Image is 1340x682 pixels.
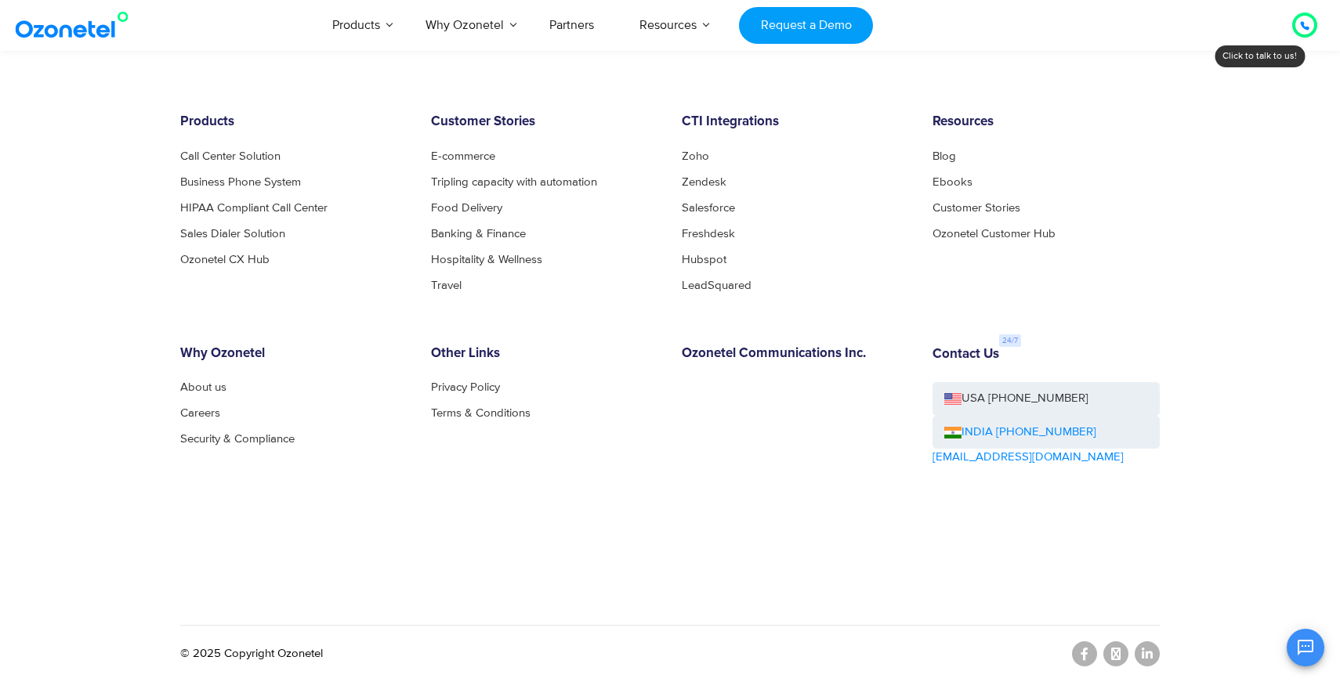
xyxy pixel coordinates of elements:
a: INDIA [PHONE_NUMBER] [944,424,1096,442]
a: Terms & Conditions [431,407,531,419]
a: Business Phone System [180,176,301,188]
button: Open chat [1287,629,1324,666]
a: Ebooks [933,176,972,188]
a: Zendesk [682,176,726,188]
h6: CTI Integrations [682,114,909,130]
a: Request a Demo [739,7,873,44]
h6: Customer Stories [431,114,658,130]
a: E-commerce [431,150,495,162]
a: Security & Compliance [180,433,295,445]
a: Hospitality & Wellness [431,254,542,265]
a: HIPAA Compliant Call Center [180,202,328,214]
a: Ozonetel Customer Hub [933,228,1056,240]
a: USA [PHONE_NUMBER] [933,382,1160,416]
a: Privacy Policy [431,381,500,393]
a: Ozonetel CX Hub [180,254,270,265]
h6: Other Links [431,346,658,362]
a: [EMAIL_ADDRESS][DOMAIN_NAME] [933,449,1124,467]
p: © 2025 Copyright Ozonetel [180,645,323,663]
a: Travel [431,280,462,291]
a: Careers [180,407,220,419]
h6: Ozonetel Communications Inc. [682,346,909,362]
img: us-flag.png [944,393,962,405]
a: LeadSquared [682,280,751,291]
a: Banking & Finance [431,228,526,240]
h6: Why Ozonetel [180,346,407,362]
a: Zoho [682,150,709,162]
h6: Contact Us [933,347,999,363]
a: Hubspot [682,254,726,265]
a: Tripling capacity with automation [431,176,597,188]
a: Blog [933,150,956,162]
img: ind-flag.png [944,427,962,438]
a: Food Delivery [431,202,502,214]
a: Call Center Solution [180,150,281,162]
a: Freshdesk [682,228,735,240]
a: About us [180,381,226,393]
h6: Products [180,114,407,130]
h6: Resources [933,114,1160,130]
a: Sales Dialer Solution [180,228,285,240]
a: Customer Stories [933,202,1020,214]
a: Salesforce [682,202,735,214]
